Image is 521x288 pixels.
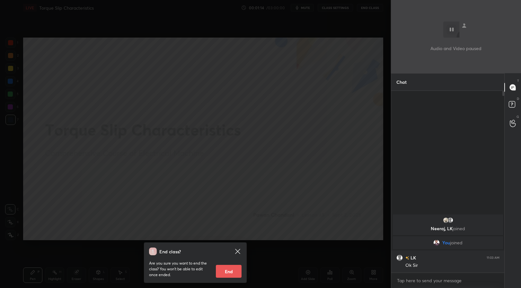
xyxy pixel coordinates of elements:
p: D [517,96,519,101]
div: 11:03 AM [487,256,499,260]
img: default.png [447,217,453,223]
h6: LK [409,254,416,261]
p: Chat [391,74,412,91]
p: T [517,78,519,83]
img: no-rating-badge.077c3623.svg [405,256,409,260]
p: Neeraj, LK [397,226,499,231]
p: G [517,114,519,119]
button: End [216,265,242,278]
div: grid [391,213,505,273]
div: Ok Sir [405,262,499,269]
p: Are you sure you want to end the class? You won’t be able to edit once ended. [149,260,211,278]
img: default.png [396,255,403,261]
span: You [442,240,450,245]
h4: End class? [159,248,181,255]
img: 9081843af544456586c459531e725913.jpg [442,217,449,223]
span: joined [450,240,463,245]
span: joined [453,225,465,231]
p: Audio and Video paused [430,45,481,52]
img: 346f0f38a6c4438db66fc738dbaec893.jpg [433,240,440,246]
